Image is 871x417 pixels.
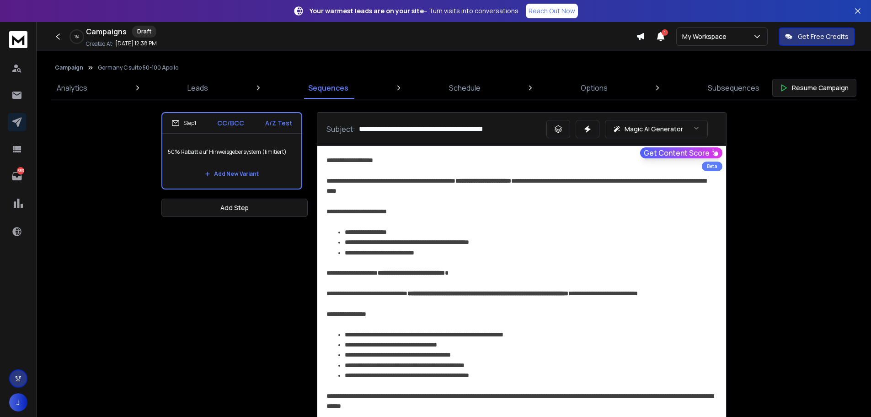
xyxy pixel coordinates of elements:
[9,393,27,412] button: J
[702,162,722,171] div: Beta
[265,119,292,128] p: A/Z Test
[605,120,708,138] button: Magic AI Generator
[171,119,196,127] div: Step 1
[625,125,683,134] p: Magic AI Generator
[57,82,87,93] p: Analytics
[326,124,355,135] p: Subject:
[779,27,855,46] button: Get Free Credits
[581,82,608,93] p: Options
[798,32,849,41] p: Get Free Credits
[161,199,308,217] button: Add Step
[17,167,24,174] p: 553
[702,77,765,99] a: Subsequences
[9,31,27,48] img: logo
[115,40,157,47] p: [DATE] 12:38 PM
[444,77,486,99] a: Schedule
[662,29,668,36] span: 1
[449,82,481,93] p: Schedule
[217,119,244,128] p: CC/BCC
[182,77,214,99] a: Leads
[526,4,578,18] a: Reach Out Now
[310,6,424,15] strong: Your warmest leads are on your site
[529,6,575,16] p: Reach Out Now
[86,40,113,48] p: Created At:
[772,79,856,97] button: Resume Campaign
[132,26,156,38] div: Draft
[86,26,127,37] h1: Campaigns
[303,77,354,99] a: Sequences
[75,34,79,39] p: 1 %
[640,147,722,158] button: Get Content Score
[575,77,613,99] a: Options
[310,6,518,16] p: – Turn visits into conversations
[198,165,266,183] button: Add New Variant
[55,64,83,71] button: Campaign
[8,167,26,185] a: 553
[98,64,178,71] p: Germany C suite 50-100 Apollo
[161,112,302,190] li: Step1CC/BCCA/Z Test50% Rabatt auf Hinweisgebersystem (limitiert)Add New Variant
[187,82,208,93] p: Leads
[708,82,759,93] p: Subsequences
[308,82,348,93] p: Sequences
[168,139,296,165] p: 50% Rabatt auf Hinweisgebersystem (limitiert)
[51,77,93,99] a: Analytics
[682,32,730,41] p: My Workspace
